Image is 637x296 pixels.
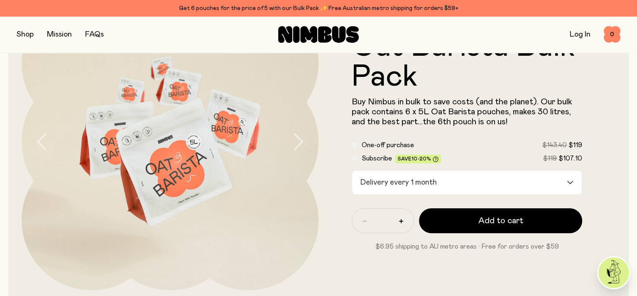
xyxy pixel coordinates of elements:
[478,215,523,227] span: Add to cart
[17,3,620,13] div: Get 6 pouches for the price of 5 with our Bulk Pack ✨ Free Australian metro shipping for orders $59+
[47,31,72,38] a: Mission
[419,208,582,233] button: Add to cart
[543,155,557,162] span: $119
[559,155,582,162] span: $107.10
[352,32,582,92] h1: Oat Barista Bulk Pack
[362,142,414,148] span: One-off purchase
[352,98,572,126] span: Buy Nimbus in bulk to save costs (and the planet). Our bulk pack contains 6 x 5L Oat Barista pouc...
[570,31,590,38] a: Log In
[352,170,582,195] div: Search for option
[362,155,392,162] span: Subscribe
[440,170,566,195] input: Search for option
[604,26,620,43] button: 0
[412,156,431,161] span: 10-20%
[598,257,629,288] img: agent
[352,242,582,252] p: $6.95 shipping to AU metro areas · Free for orders over $59
[568,142,582,148] span: $119
[542,142,567,148] span: $143.40
[398,156,439,163] span: Save
[358,170,439,195] span: Delivery every 1 month
[85,31,104,38] a: FAQs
